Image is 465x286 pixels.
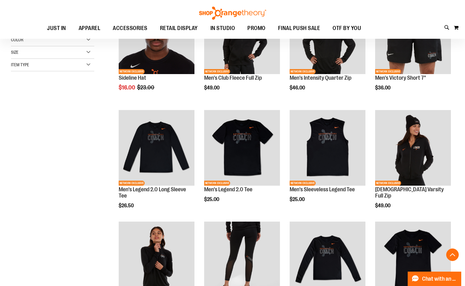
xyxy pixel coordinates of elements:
div: product [287,107,369,218]
div: product [116,107,198,224]
span: JUST IN [47,21,66,35]
img: OTF Mens Coach FA23 Legend Sleeveless Tee - Black primary image [290,110,365,186]
span: NETWORK EXCLUSIVE [375,69,401,74]
img: OTF Ladies Coach FA23 Varsity Full Zip - Black primary image [375,110,451,186]
span: PROMO [247,21,266,35]
span: Size [11,50,18,55]
a: OTF Mens Coach FA23 Legend 2.0 LS Tee - Black primary imageNETWORK EXCLUSIVE [119,110,194,187]
a: OTF Mens Coach FA23 Legend 2.0 SS Tee - Black primary imageNETWORK EXCLUSIVE [204,110,280,187]
span: $25.00 [290,197,306,202]
span: $23.00 [137,84,155,91]
img: Shop Orangetheory [198,7,267,20]
button: Chat with an Expert [408,272,462,286]
span: ACCESSORIES [113,21,147,35]
a: Sideline Hat [119,75,146,81]
a: Men's Sleeveless Legend Tee [290,186,355,193]
span: $36.00 [375,85,391,91]
span: $26.50 [119,203,135,208]
span: NETWORK EXCLUSIVE [204,69,230,74]
img: OTF Mens Coach FA23 Legend 2.0 LS Tee - Black primary image [119,110,194,186]
a: Men's Legend 2.0 Long Sleeve Tee [119,186,186,199]
span: FINAL PUSH SALE [278,21,320,35]
button: Back To Top [446,248,459,261]
span: $49.00 [204,85,220,91]
img: OTF Mens Coach FA23 Legend 2.0 SS Tee - Black primary image [204,110,280,186]
span: Item Type [11,62,29,67]
a: Men's Legend 2.0 Tee [204,186,252,193]
div: product [201,107,283,218]
span: IN STUDIO [210,21,235,35]
span: Color [11,37,23,42]
span: $25.00 [204,197,220,202]
span: NETWORK EXCLUSIVE [375,181,401,186]
a: OTF Mens Coach FA23 Legend Sleeveless Tee - Black primary imageNETWORK EXCLUSIVE [290,110,365,187]
span: $49.00 [375,203,391,208]
span: APPAREL [79,21,101,35]
span: NETWORK EXCLUSIVE [119,181,145,186]
span: $46.00 [290,85,306,91]
a: [DEMOGRAPHIC_DATA] Varsity Full Zip [375,186,444,199]
a: OTF Ladies Coach FA23 Varsity Full Zip - Black primary imageNETWORK EXCLUSIVE [375,110,451,187]
span: NETWORK EXCLUSIVE [290,69,316,74]
a: Men's Intensity Quarter Zip [290,75,351,81]
span: $16.00 [119,84,136,91]
span: NETWORK EXCLUSIVE [204,181,230,186]
span: Chat with an Expert [422,276,457,282]
span: NETWORK EXCLUSIVE [290,181,316,186]
div: product [372,107,454,224]
span: NETWORK EXCLUSIVE [119,69,145,74]
a: Men's Club Fleece Full Zip [204,75,262,81]
span: OTF BY YOU [333,21,361,35]
span: RETAIL DISPLAY [160,21,198,35]
a: Men's Victory Short 7" [375,75,426,81]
